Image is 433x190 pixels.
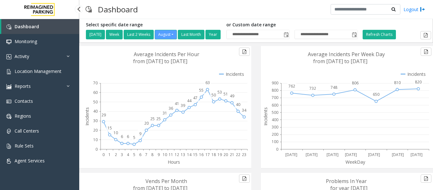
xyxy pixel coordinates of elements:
span: Regions [15,113,31,119]
text: 11 [169,152,173,157]
text: 21 [230,152,234,157]
button: Year [205,30,221,39]
button: Refresh Charts [363,30,396,39]
text: 0 [276,147,278,152]
text: from [DATE] to [DATE] [133,58,187,65]
button: Last Month [178,30,204,39]
text: 25 [156,116,161,121]
span: Dashboard [15,23,39,29]
span: Reports [15,83,31,89]
text: 25 [150,116,155,121]
h5: Select specific date range [86,22,222,28]
button: Export to pdf [239,48,250,56]
text: Hours [168,159,180,165]
img: 'icon' [6,69,11,74]
text: WeekDay [346,159,365,165]
span: Toggle popup [282,30,289,39]
text: 700 [272,95,278,100]
text: [DATE] [368,152,380,157]
button: August [155,30,177,39]
button: Export to pdf [239,174,250,183]
text: 6 [121,134,123,139]
span: Contacts [15,98,33,104]
text: 800 [272,88,278,93]
text: 49 [230,93,234,99]
text: [DATE] [345,152,357,157]
span: Toggle popup [351,30,358,39]
text: 650 [373,92,379,97]
button: Export to pdf [420,31,431,39]
text: 50 [93,99,98,105]
text: 9 [139,131,141,136]
span: Agent Services [15,158,45,164]
text: 17 [205,152,210,157]
span: Rule Sets [15,143,34,149]
span: Location Management [15,68,61,74]
img: 'icon' [6,84,11,89]
text: Average Incidents Per Week Day [308,51,385,58]
text: 50 [211,92,216,98]
text: 732 [309,86,316,91]
a: Dashboard [1,19,79,34]
text: 40 [93,108,98,114]
img: 'icon' [6,114,11,119]
text: 4 [127,152,129,157]
text: 6 [127,134,129,139]
text: 15 [193,152,197,157]
text: 19 [217,152,222,157]
img: 'icon' [6,39,11,44]
text: 6 [139,152,141,157]
text: Vends Per Month [145,178,187,185]
text: 5 [133,135,135,140]
text: 10 [93,137,98,142]
text: 30 [93,118,98,123]
text: 12 [175,152,179,157]
text: Average Incidents Per Hour [134,51,199,58]
button: Week [106,30,123,39]
text: 40 [236,102,240,107]
text: 36 [169,106,173,111]
text: 762 [288,83,295,89]
text: 1 [108,152,111,157]
text: 8 [151,152,153,157]
text: 3 [121,152,123,157]
text: 20 [144,121,149,126]
img: logout [420,6,425,13]
img: 'icon' [6,144,11,149]
img: 'icon' [6,54,11,59]
text: 200 [272,132,278,137]
text: 14 [187,152,192,157]
button: Export to pdf [421,174,431,183]
text: 20 [93,128,98,133]
button: Last 2 Weeks [124,30,154,39]
text: 47 [193,95,197,101]
text: 600 [272,102,278,108]
h3: Dashboard [95,2,141,17]
a: Logout [404,6,425,13]
text: 0 [95,147,98,152]
text: 63 [205,80,210,85]
text: [DATE] [392,152,404,157]
text: 23 [242,152,246,157]
button: [DATE] [86,30,105,39]
text: 13 [181,152,185,157]
text: 5 [133,152,135,157]
text: [DATE] [410,152,423,157]
text: 16 [199,152,204,157]
img: pageIcon [86,2,92,17]
text: from [DATE] to [DATE] [313,58,367,65]
text: 70 [93,80,98,86]
text: 900 [272,80,278,86]
text: 29 [101,112,106,118]
text: 60 [93,90,98,95]
button: Export to pdf [421,48,431,56]
text: 810 [394,80,401,85]
img: 'icon' [6,159,11,164]
text: 2 [115,152,117,157]
text: 22 [236,152,240,157]
text: 20 [223,152,228,157]
span: Call Centers [15,128,39,134]
text: 7 [145,152,147,157]
text: 820 [415,79,422,85]
text: 15 [107,125,112,131]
